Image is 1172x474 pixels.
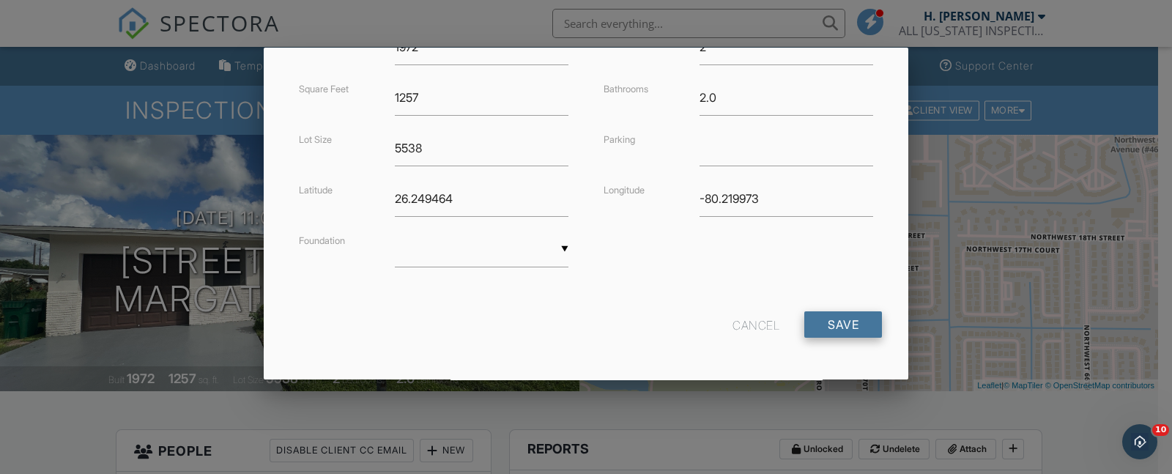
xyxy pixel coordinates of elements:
[1122,424,1157,459] iframe: Intercom live chat
[604,185,645,196] label: Longitude
[804,311,882,338] input: Save
[299,84,349,95] label: Square Feet
[299,235,345,246] label: Foundation
[1152,424,1169,436] span: 10
[604,134,635,145] label: Parking
[732,311,779,338] div: Cancel
[299,134,332,145] label: Lot Size
[299,185,333,196] label: Latitude
[604,84,648,95] label: Bathrooms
